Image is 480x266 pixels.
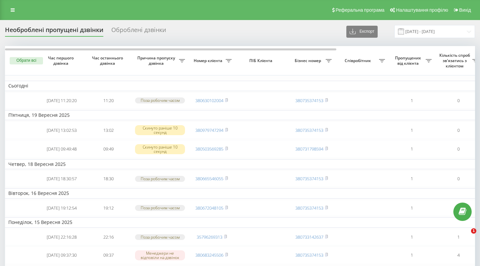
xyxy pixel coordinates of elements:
[38,92,85,109] td: [DATE] 11:20:20
[438,53,472,68] span: Кількість спроб зв'язатись з клієнтом
[85,200,132,216] td: 19:12
[388,171,435,187] td: 1
[295,252,323,258] a: 380735374153
[135,97,185,103] div: Поза робочим часом
[388,121,435,139] td: 1
[44,55,80,66] span: Час першого дзвінка
[396,7,448,13] span: Налаштування профілю
[392,55,426,66] span: Пропущених від клієнта
[388,140,435,158] td: 1
[10,57,43,64] button: Обрати всі
[195,176,223,182] a: 380665546055
[5,26,103,37] div: Необроблені пропущені дзвінки
[388,200,435,216] td: 1
[90,55,126,66] span: Час останнього дзвінка
[471,228,476,234] span: 1
[38,229,85,245] td: [DATE] 22:16:28
[135,250,185,260] div: Менеджери не відповіли на дзвінок
[85,247,132,264] td: 09:37
[111,26,166,37] div: Оброблені дзвінки
[388,92,435,109] td: 1
[85,229,132,245] td: 22:16
[295,146,323,152] a: 380731798594
[135,234,185,240] div: Поза робочим часом
[295,205,323,211] a: 380735374153
[38,171,85,187] td: [DATE] 18:30:57
[195,127,223,133] a: 380979747294
[85,140,132,158] td: 09:49
[38,121,85,139] td: [DATE] 13:02:53
[195,146,223,152] a: 380503569285
[459,7,471,13] span: Вихід
[192,58,226,63] span: Номер клієнта
[295,176,323,182] a: 380735374153
[38,140,85,158] td: [DATE] 09:49:48
[195,97,223,103] a: 380630102004
[295,127,323,133] a: 380735374153
[85,121,132,139] td: 13:02
[195,252,223,258] a: 380683245506
[388,229,435,245] td: 1
[135,55,179,66] span: Причина пропуску дзвінка
[85,92,132,109] td: 11:20
[135,144,185,154] div: Скинуто раніше 10 секунд
[135,176,185,182] div: Поза робочим часом
[135,125,185,135] div: Скинуто раніше 10 секунд
[457,228,473,244] iframe: Intercom live chat
[295,97,323,103] a: 380735374153
[388,247,435,264] td: 1
[38,200,85,216] td: [DATE] 19:12:54
[195,205,223,211] a: 380672048105
[85,171,132,187] td: 18:30
[197,234,222,240] a: 35796269313
[336,7,385,13] span: Реферальна програма
[135,205,185,211] div: Поза робочим часом
[338,58,379,63] span: Співробітник
[241,58,283,63] span: ПІБ Клієнта
[295,234,323,240] a: 380733142637
[38,247,85,264] td: [DATE] 09:37:30
[346,26,378,38] button: Експорт
[292,58,326,63] span: Бізнес номер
